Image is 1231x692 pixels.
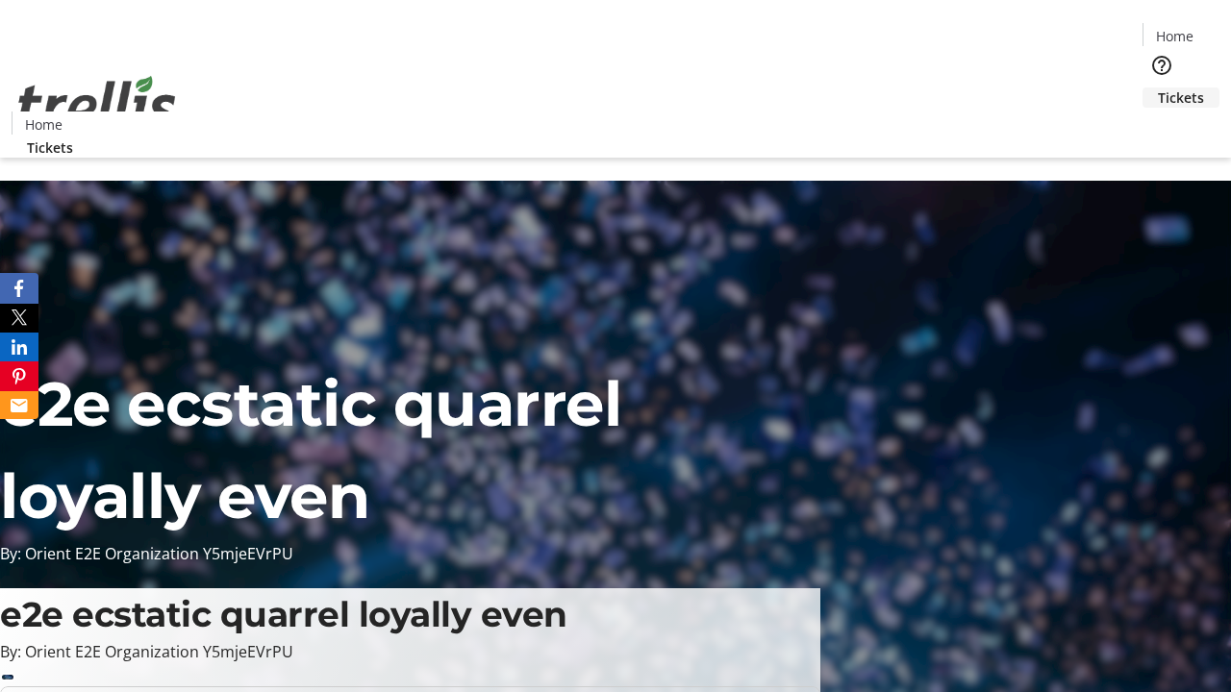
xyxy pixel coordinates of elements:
[12,55,183,151] img: Orient E2E Organization Y5mjeEVrPU's Logo
[1143,87,1219,108] a: Tickets
[1143,46,1181,85] button: Help
[1158,87,1204,108] span: Tickets
[25,114,63,135] span: Home
[1143,108,1181,146] button: Cart
[27,137,73,158] span: Tickets
[12,137,88,158] a: Tickets
[1156,26,1193,46] span: Home
[1143,26,1205,46] a: Home
[13,114,74,135] a: Home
